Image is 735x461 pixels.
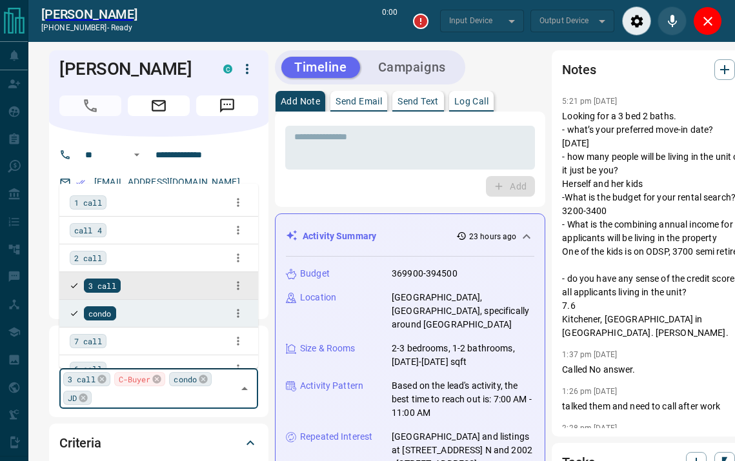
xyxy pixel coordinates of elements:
[382,6,398,35] p: 0:00
[303,230,376,243] p: Activity Summary
[281,57,360,78] button: Timeline
[68,391,77,404] span: JD
[169,372,212,386] div: condo
[236,380,254,398] button: Close
[562,424,617,433] p: 2:28 pm [DATE]
[196,95,258,116] span: Message
[300,342,356,355] p: Size & Rooms
[59,59,204,79] h1: [PERSON_NAME]
[74,251,102,264] span: 2 call
[281,97,320,106] p: Add Note
[174,373,197,386] span: condo
[336,97,382,106] p: Send Email
[59,427,258,458] div: Criteria
[562,387,617,396] p: 1:26 pm [DATE]
[41,6,137,22] a: [PERSON_NAME]
[300,291,336,304] p: Location
[223,64,232,74] div: condos.ca
[114,372,166,386] div: C-Buyer
[68,373,96,386] span: 3 call
[392,342,534,369] p: 2-3 bedrooms, 1-2 bathrooms, [DATE]-[DATE] sqft
[119,373,151,386] span: C-Buyer
[59,95,121,116] span: Call
[469,231,516,242] p: 23 hours ago
[74,224,102,237] span: call 4
[286,224,534,248] div: Activity Summary23 hours ago
[74,362,102,375] span: 6 call
[392,291,534,331] p: [GEOGRAPHIC_DATA], [GEOGRAPHIC_DATA], specifically around [GEOGRAPHIC_DATA]
[41,22,137,34] p: [PHONE_NUMBER] -
[658,6,687,35] div: Mute
[76,178,85,187] svg: Email Verified
[59,433,101,453] h2: Criteria
[365,57,459,78] button: Campaigns
[562,59,596,80] h2: Notes
[111,23,133,32] span: ready
[562,350,617,359] p: 1:37 pm [DATE]
[94,177,240,187] a: [EMAIL_ADDRESS][DOMAIN_NAME]
[74,196,102,209] span: 1 call
[454,97,488,106] p: Log Call
[88,307,112,320] span: condo
[128,95,190,116] span: Email
[63,391,92,405] div: JD
[300,379,363,393] p: Activity Pattern
[693,6,722,35] div: Close
[300,430,372,444] p: Repeated Interest
[622,6,651,35] div: Audio Settings
[392,267,458,280] p: 369900-394500
[63,372,110,386] div: 3 call
[300,267,330,280] p: Budget
[88,279,116,292] span: 3 call
[398,97,439,106] p: Send Text
[392,379,534,420] p: Based on the lead's activity, the best time to reach out is: 7:00 AM - 11:00 AM
[129,147,145,162] button: Open
[74,335,102,348] span: 7 call
[562,97,617,106] p: 5:21 pm [DATE]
